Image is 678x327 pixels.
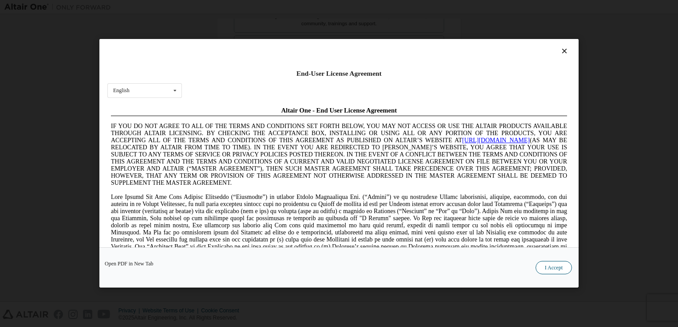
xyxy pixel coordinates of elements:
a: Open PDF in New Tab [105,261,154,267]
span: Lore Ipsumd Sit Ame Cons Adipisc Elitseddo (“Eiusmodte”) in utlabor Etdolo Magnaaliqua Eni. (“Adm... [4,90,460,154]
a: [URL][DOMAIN_NAME] [355,34,422,40]
span: Altair One - End User License Agreement [174,4,290,11]
div: End-User License Agreement [107,69,571,78]
button: I Accept [536,261,572,275]
div: English [113,88,130,93]
span: IF YOU DO NOT AGREE TO ALL OF THE TERMS AND CONDITIONS SET FORTH BELOW, YOU MAY NOT ACCESS OR USE... [4,19,460,83]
